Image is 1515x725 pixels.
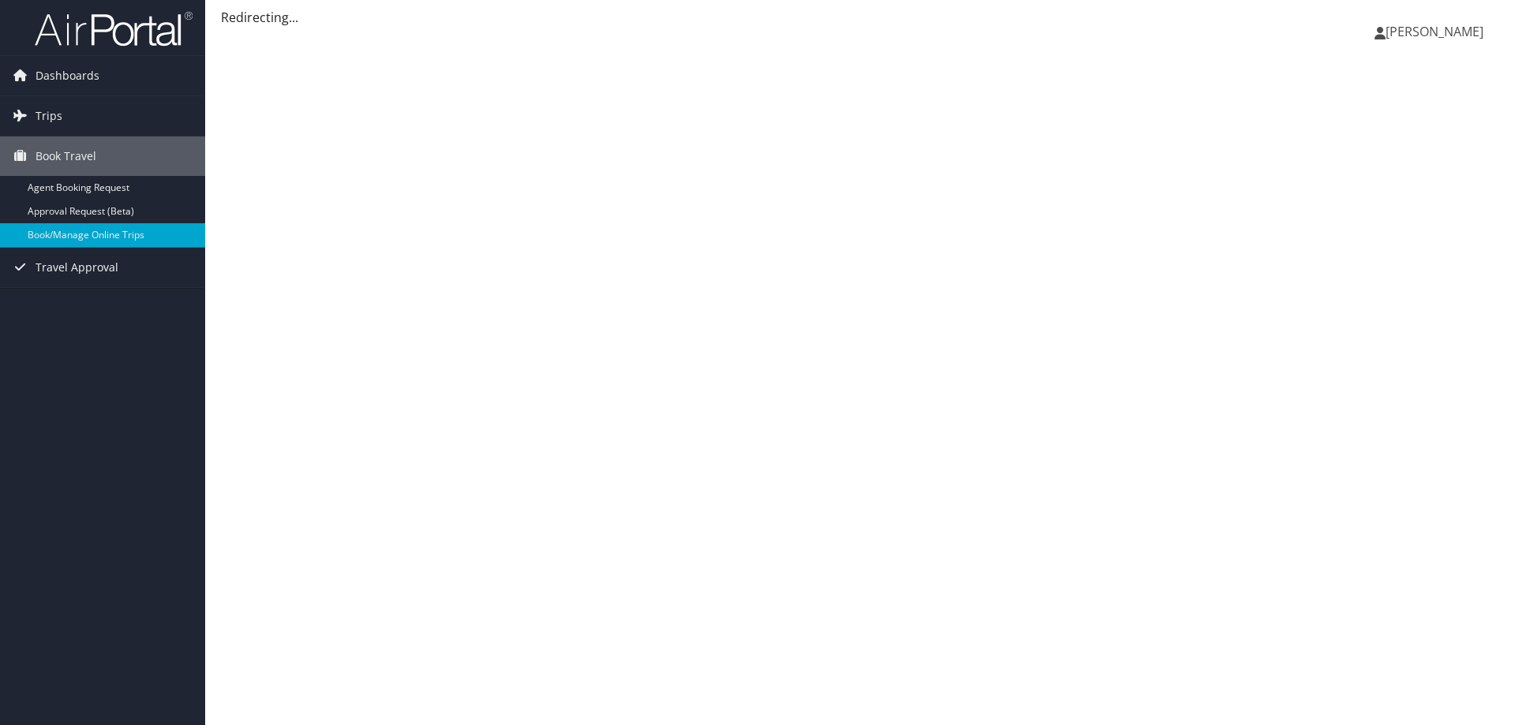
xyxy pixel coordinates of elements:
[1375,8,1499,55] a: [PERSON_NAME]
[36,96,62,136] span: Trips
[36,56,99,95] span: Dashboards
[36,136,96,176] span: Book Travel
[35,10,193,47] img: airportal-logo.png
[221,8,1499,27] div: Redirecting...
[36,248,118,287] span: Travel Approval
[1386,23,1483,40] span: [PERSON_NAME]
